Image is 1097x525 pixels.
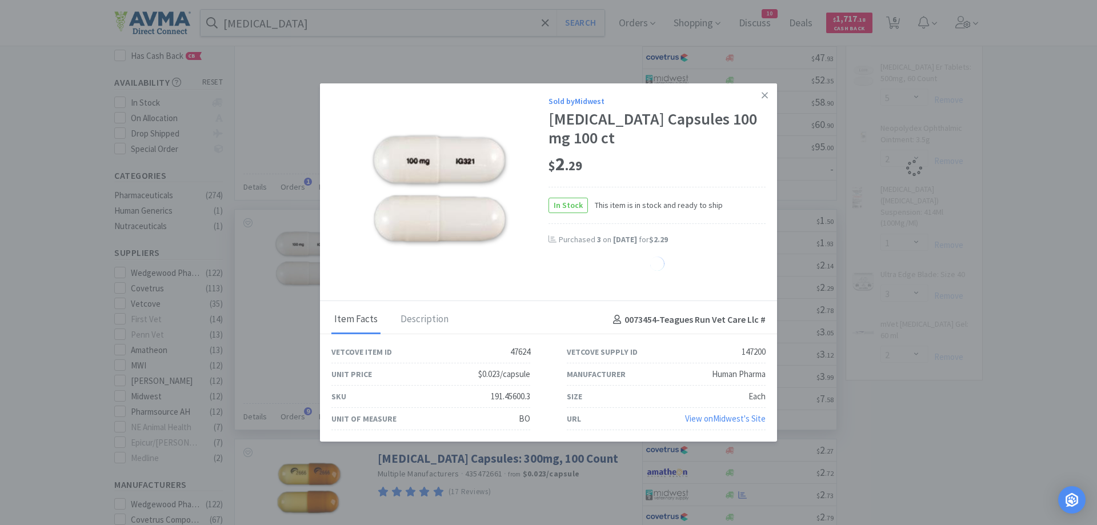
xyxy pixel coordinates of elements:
[491,390,530,403] div: 191.45600.3
[613,234,637,245] span: [DATE]
[331,368,372,380] div: Unit Price
[331,346,392,358] div: Vetcove Item ID
[559,234,766,246] div: Purchased on for
[685,413,766,424] a: View onMidwest's Site
[608,312,766,327] h4: 0073454 - Teagues Run Vet Care Llc #
[548,110,766,148] div: [MEDICAL_DATA] Capsules 100 mg 100 ct
[510,345,530,359] div: 47624
[649,234,668,245] span: $2.29
[548,153,582,175] span: 2
[1058,486,1086,514] div: Open Intercom Messenger
[478,367,530,381] div: $0.023/capsule
[366,114,514,263] img: 1596dcc2d370420a89a069bfd60048f7_147200.jpeg
[548,158,555,174] span: $
[331,306,381,334] div: Item Facts
[567,346,638,358] div: Vetcove Supply ID
[748,390,766,403] div: Each
[549,198,587,213] span: In Stock
[548,95,766,107] div: Sold by Midwest
[565,158,582,174] span: . 29
[712,367,766,381] div: Human Pharma
[567,412,581,425] div: URL
[398,306,451,334] div: Description
[331,412,397,425] div: Unit of Measure
[519,412,530,426] div: BO
[331,390,346,403] div: SKU
[567,368,626,380] div: Manufacturer
[742,345,766,359] div: 147200
[597,234,601,245] span: 3
[588,199,723,211] span: This item is in stock and ready to ship
[567,390,582,403] div: Size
